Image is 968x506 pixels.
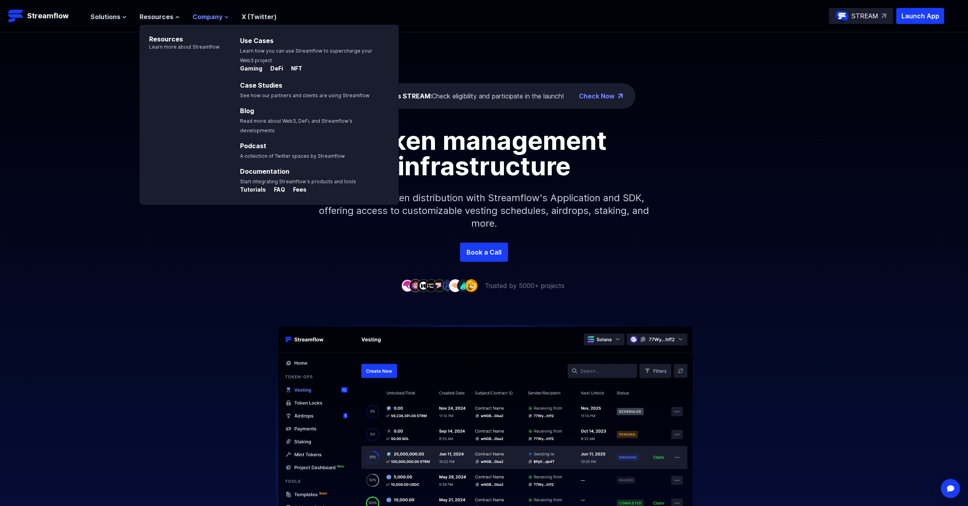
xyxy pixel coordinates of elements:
p: Gaming [240,65,262,73]
span: Start integrating Streamflow’s products and tools [240,178,356,184]
img: company-4 [425,279,438,292]
p: STREAM [852,11,878,21]
a: Check Now [579,91,615,101]
a: FAQ [268,186,287,194]
span: Read more about Web3, DeFi, and Streamflow’s developments [240,118,352,133]
img: top-right-arrow.svg [881,14,886,18]
img: company-5 [433,279,446,292]
a: Book a Call [460,243,508,262]
p: Learn more about Streamflow [140,44,220,50]
a: Gaming [240,65,264,73]
p: Fees [287,186,307,194]
p: FAQ [268,186,285,194]
img: company-2 [409,279,422,292]
span: Resources [140,12,173,22]
p: Tutorials [240,186,266,194]
img: company-9 [465,279,478,292]
a: Fees [287,186,307,194]
div: Open Intercom Messenger [941,479,960,498]
span: A collection of Twitter spaces by Streamflow [240,153,345,159]
span: Learn how you can use Streamflow to supercharge your Web3 project [240,48,372,63]
a: Podcast [240,142,266,150]
p: Trusted by 5000+ projects [485,281,565,290]
a: X (Twitter) [242,13,277,21]
button: Launch App [896,8,944,24]
a: Streamflow [8,8,83,24]
img: streamflow-logo-circle.png [836,10,848,22]
img: top-right-arrow.png [618,94,623,98]
img: company-1 [401,279,414,292]
a: Use Cases [240,37,273,45]
img: company-8 [457,279,470,292]
a: DeFi [264,65,285,73]
img: company-7 [449,279,462,292]
a: NFT [285,65,302,73]
a: Documentation [240,167,289,175]
span: Company [193,12,222,22]
h1: Token management infrastructure [305,128,663,179]
button: Solutions [91,12,127,22]
a: Tutorials [240,186,268,194]
span: See how our partners and clients are using Streamflow [240,92,370,98]
button: Company [193,12,229,22]
button: Resources [140,12,180,22]
span: Solutions [91,12,120,22]
img: Streamflow Logo [8,8,24,24]
p: Resources [140,25,220,44]
a: Blog [240,107,254,115]
div: Check eligibility and participate in the launch! [361,91,564,101]
p: DeFi [264,65,283,73]
img: company-3 [417,279,430,292]
p: Streamflow [27,10,69,22]
p: Simplify your token distribution with Streamflow's Application and SDK, offering access to custom... [313,179,655,243]
a: Case Studies [240,81,282,89]
a: STREAM [829,8,893,24]
img: company-6 [441,279,454,292]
